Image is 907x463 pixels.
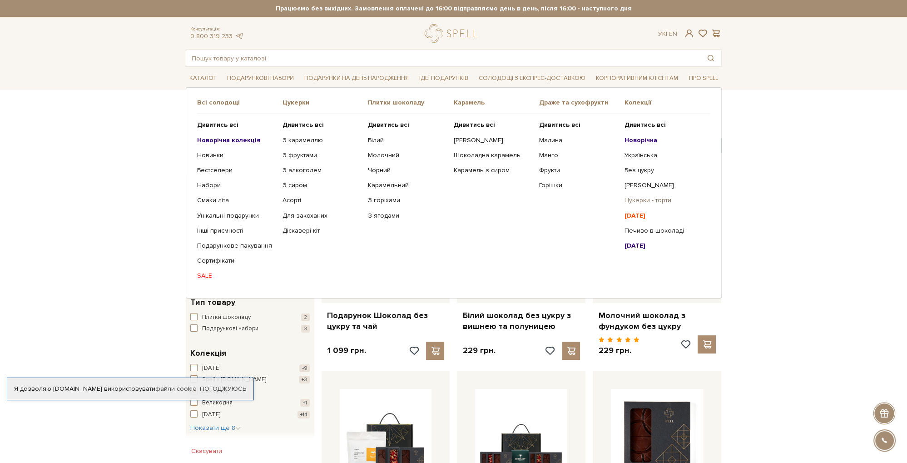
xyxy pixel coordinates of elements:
a: [PERSON_NAME] [624,181,703,189]
a: Молочний [368,151,446,159]
b: Дивитись всі [197,121,238,129]
div: Ук [658,30,677,38]
a: [DATE] [624,242,703,250]
span: Тип товару [190,296,235,309]
a: Молочний шоколад з фундуком без цукру [598,310,716,332]
a: Подарунки на День народження [301,71,412,85]
a: З ягодами [368,212,446,220]
a: Манго [539,151,618,159]
b: Дивитись всі [283,121,324,129]
a: Карамель з сиром [453,166,532,174]
a: Без цукру [624,166,703,174]
b: Новорічна [624,136,657,144]
a: Унікальні подарунки [197,212,276,220]
span: Spell x [DOMAIN_NAME] [202,375,266,384]
a: Каталог [186,71,220,85]
a: Асорті [283,196,361,204]
a: Солодощі з експрес-доставкою [475,70,589,86]
a: Діскавері кіт [283,227,361,235]
a: [PERSON_NAME] [453,136,532,144]
a: Новорічна колекція [197,136,276,144]
a: Білий шоколад без цукру з вишнею та полуницею [462,310,580,332]
a: Бестселери [197,166,276,174]
a: Подарункові набори [223,71,297,85]
span: 3 [301,325,310,333]
span: 2 [301,314,310,321]
a: З горіхами [368,196,446,204]
b: Новорічна колекція [197,136,261,144]
b: Дивитись всі [368,121,409,129]
p: 1 099 грн. [327,345,366,356]
a: Інші приємності [197,227,276,235]
input: Пошук товару у каталозі [186,50,700,66]
a: файли cookie [155,385,197,393]
a: Чорний [368,166,446,174]
span: [DATE] [202,364,220,373]
a: Фрукти [539,166,618,174]
p: 229 грн. [462,345,495,356]
b: Дивитись всі [624,121,666,129]
button: [DATE] +14 [190,410,310,419]
a: En [669,30,677,38]
a: Смаки літа [197,196,276,204]
button: Spell x [DOMAIN_NAME] +3 [190,375,310,384]
a: Подарункове пакування [197,242,276,250]
a: telegram [235,32,244,40]
span: Великодня [202,398,233,408]
b: [DATE] [624,212,645,219]
b: [DATE] [624,242,645,249]
button: Великодня +1 [190,398,310,408]
button: Пошук товару у каталозі [700,50,721,66]
a: З карамеллю [283,136,361,144]
span: Цукерки [283,99,368,107]
a: Корпоративним клієнтам [592,71,682,85]
a: Дивитись всі [283,121,361,129]
a: Карамельний [368,181,446,189]
span: Плитки шоколаду [368,99,453,107]
span: Всі солодощі [197,99,283,107]
a: Погоджуюсь [200,385,246,393]
a: Печиво в шоколаді [624,227,703,235]
a: Дивитись всі [197,121,276,129]
a: Горішки [539,181,618,189]
span: [DATE] [202,410,220,419]
button: Показати ще 8 [190,423,241,433]
a: Новинки [197,151,276,159]
a: Дивитись всі [539,121,618,129]
a: Сертифікати [197,257,276,265]
div: Я дозволяю [DOMAIN_NAME] використовувати [7,385,253,393]
a: Цукерки - торти [624,196,703,204]
a: Для закоханих [283,212,361,220]
a: Дивитись всі [624,121,703,129]
a: [DATE] [624,212,703,220]
span: Колекція [190,347,226,359]
span: Подарункові набори [202,324,258,334]
a: Набори [197,181,276,189]
div: Каталог [186,87,722,298]
a: Малина [539,136,618,144]
b: Дивитись всі [539,121,580,129]
p: 229 грн. [598,345,639,356]
a: Новорічна [624,136,703,144]
span: | [666,30,667,38]
a: SALE [197,272,276,280]
a: Ідеї подарунків [416,71,472,85]
span: Драже та сухофрукти [539,99,624,107]
a: Подарунок Шоколад без цукру та чай [327,310,445,332]
a: Українська [624,151,703,159]
button: [DATE] +9 [190,364,310,373]
span: Карамель [453,99,539,107]
a: 0 800 319 233 [190,32,233,40]
a: З фруктами [283,151,361,159]
b: Дивитись всі [453,121,495,129]
a: З алкоголем [283,166,361,174]
span: Консультація: [190,26,244,32]
a: Про Spell [685,71,721,85]
button: Скасувати [186,444,228,458]
button: Подарункові набори 3 [190,324,310,334]
span: Плитки шоколаду [202,313,251,322]
a: Шоколадна карамель [453,151,532,159]
span: +3 [299,376,310,383]
span: +1 [300,399,310,407]
a: Дивитись всі [368,121,446,129]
